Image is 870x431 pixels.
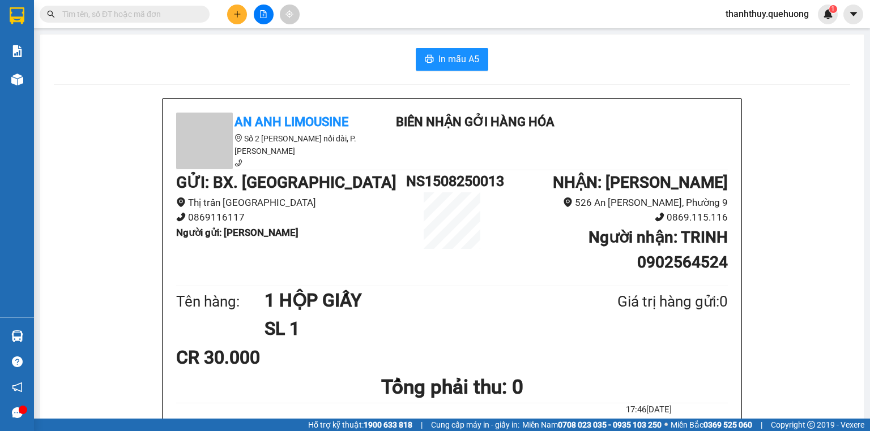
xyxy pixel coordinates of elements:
strong: 0369 525 060 [703,420,752,429]
span: | [761,419,762,431]
strong: 0708 023 035 - 0935 103 250 [558,420,662,429]
b: Người nhận : TRINH 0902564524 [588,228,728,271]
span: ⚪️ [664,423,668,427]
li: 17:46[DATE] [570,403,728,417]
span: Hỗ trợ kỹ thuật: [308,419,412,431]
img: warehouse-icon [11,74,23,85]
span: caret-down [848,9,859,19]
img: icon-new-feature [823,9,833,19]
span: file-add [259,10,267,18]
button: aim [280,5,300,24]
b: Người gửi : [PERSON_NAME] [176,227,298,238]
span: Miền Bắc [671,419,752,431]
span: In mẫu A5 [438,52,479,66]
li: Thị trấn [GEOGRAPHIC_DATA] [176,195,406,210]
span: question-circle [12,356,23,367]
button: caret-down [843,5,863,24]
img: logo-vxr [10,7,24,24]
img: warehouse-icon [11,330,23,342]
li: Người lập phiếu [570,416,728,430]
h1: 1 HỘP GIẤY [265,286,562,314]
span: phone [176,212,186,222]
h1: Tổng phải thu: 0 [176,372,728,403]
b: Biên nhận gởi hàng hóa [396,115,555,129]
span: | [421,419,423,431]
img: solution-icon [11,45,23,57]
div: Tên hàng: [176,290,265,313]
span: plus [233,10,241,18]
span: search [47,10,55,18]
button: plus [227,5,247,24]
sup: 1 [829,5,837,13]
li: 0869116117 [176,210,406,225]
span: copyright [807,421,815,429]
b: An Anh Limousine [234,115,348,129]
span: phone [234,159,242,167]
span: message [12,407,23,418]
div: Giá trị hàng gửi: 0 [562,290,728,313]
b: NHẬN : [PERSON_NAME] [553,173,728,192]
span: environment [563,197,573,207]
b: GỬI : BX. [GEOGRAPHIC_DATA] [176,173,396,192]
input: Tìm tên, số ĐT hoặc mã đơn [62,8,196,20]
button: printerIn mẫu A5 [416,48,488,71]
button: file-add [254,5,274,24]
h1: NS1508250013 [406,170,498,192]
span: thanhthuy.quehuong [717,7,818,21]
span: Cung cấp máy in - giấy in: [431,419,519,431]
span: notification [12,382,23,393]
strong: 1900 633 818 [364,420,412,429]
span: printer [425,54,434,65]
span: phone [655,212,664,222]
span: environment [234,134,242,142]
span: environment [176,197,186,207]
li: 0869.115.116 [498,210,728,225]
li: 526 An [PERSON_NAME], Phường 9 [498,195,728,210]
span: 1 [831,5,835,13]
li: Số 2 [PERSON_NAME] nối dài, P. [PERSON_NAME] [176,132,380,157]
div: CR 30.000 [176,343,358,372]
h1: SL 1 [265,314,562,343]
span: aim [285,10,293,18]
span: Miền Nam [522,419,662,431]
